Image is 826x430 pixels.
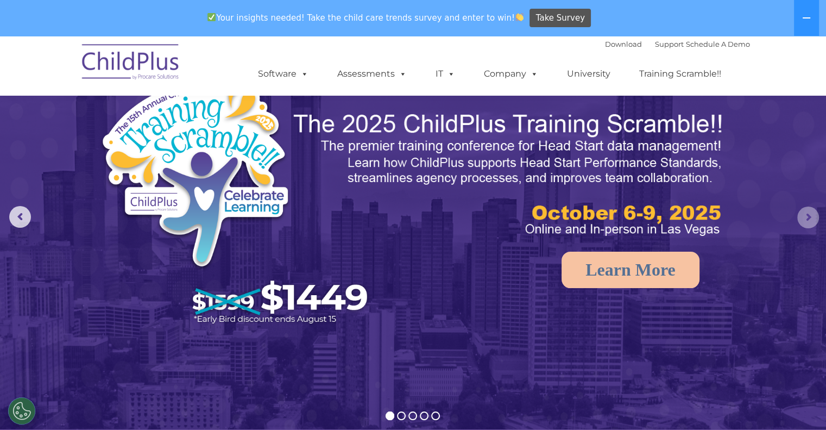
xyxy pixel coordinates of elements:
[605,40,750,48] font: |
[425,63,466,85] a: IT
[556,63,621,85] a: University
[628,63,732,85] a: Training Scramble!!
[473,63,549,85] a: Company
[203,7,528,28] span: Your insights needed! Take the child care trends survey and enter to win!
[326,63,418,85] a: Assessments
[562,252,699,288] a: Learn More
[151,72,184,80] span: Last name
[207,13,216,21] img: ✅
[247,63,319,85] a: Software
[536,9,585,28] span: Take Survey
[605,40,642,48] a: Download
[151,116,197,124] span: Phone number
[515,13,524,21] img: 👏
[686,40,750,48] a: Schedule A Demo
[655,40,684,48] a: Support
[529,9,591,28] a: Take Survey
[77,36,185,91] img: ChildPlus by Procare Solutions
[8,397,35,425] button: Cookies Settings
